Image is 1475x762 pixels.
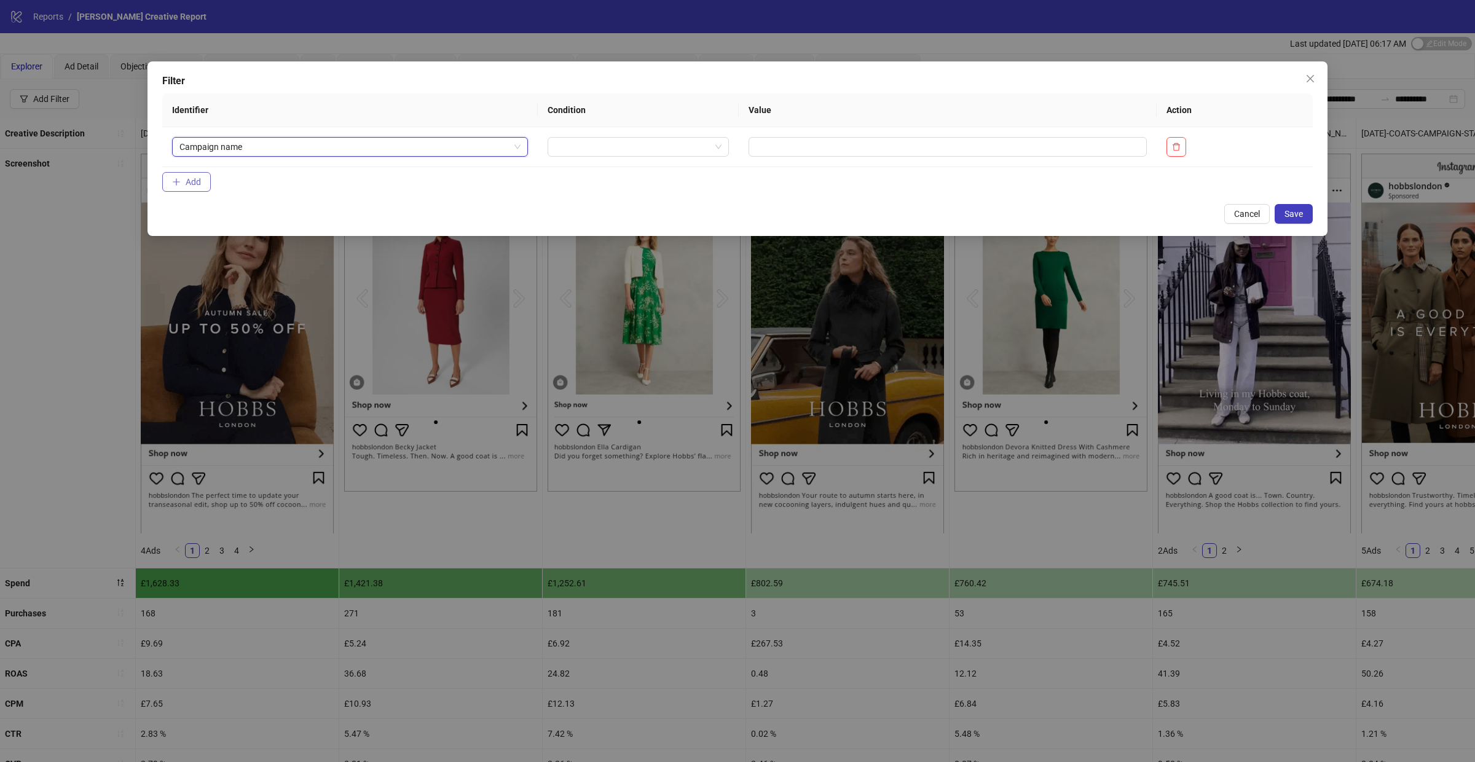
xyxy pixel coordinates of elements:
button: Save [1275,204,1313,224]
th: Value [739,93,1157,127]
th: Identifier [162,93,538,127]
span: Save [1284,209,1303,219]
button: Close [1300,69,1320,88]
span: plus [172,178,181,186]
div: Filter [162,74,1313,88]
span: delete [1172,143,1181,151]
span: Campaign name [179,138,521,156]
th: Action [1157,93,1313,127]
span: Cancel [1234,209,1260,219]
span: Add [186,177,201,187]
button: Add [162,172,211,192]
th: Condition [538,93,738,127]
span: close [1305,74,1315,84]
button: Cancel [1224,204,1270,224]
